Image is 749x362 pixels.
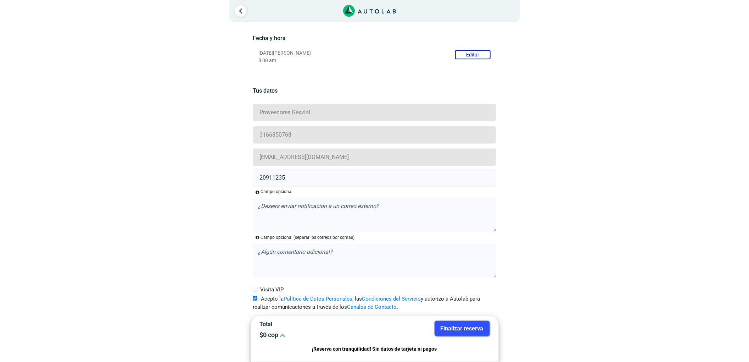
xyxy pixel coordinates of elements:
p: Campo opcional (separar los correos por comas). [261,234,356,241]
input: Celular [253,126,496,144]
p: ¡Reserva con tranquilidad! Sin datos de tarjeta ni pagos [260,345,490,353]
input: Acepto laPolítica de Datos Personales, lasCondiciones del Servicioy autorizo a Autolab para reali... [253,296,257,301]
input: Correo electrónico [253,148,496,166]
a: Link al sitio de autolab [343,7,396,14]
p: $ 0 cop [260,331,369,339]
h5: Fecha y hora [253,35,496,42]
input: Nombre y apellido [253,104,496,121]
a: Política de Datos Personales [284,296,352,302]
input: Visita VIP [253,287,257,291]
div: Campo opcional [261,188,292,195]
a: Condiciones del Servicio [362,296,421,302]
a: Ir al paso anterior [235,5,246,17]
h5: Tus datos [253,87,496,94]
a: Canales de Contacto [347,304,397,310]
input: Radicado [253,169,496,187]
label: Acepto la , las y autorizo a Autolab para realizar comunicaciones a través de los . [253,295,496,311]
button: Finalizar reserva [435,321,490,336]
button: Editar [455,50,491,59]
p: 8:00 am [258,57,491,64]
p: [DATE][PERSON_NAME] [258,50,491,56]
p: Total [260,321,369,328]
label: Visita VIP [253,286,284,294]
